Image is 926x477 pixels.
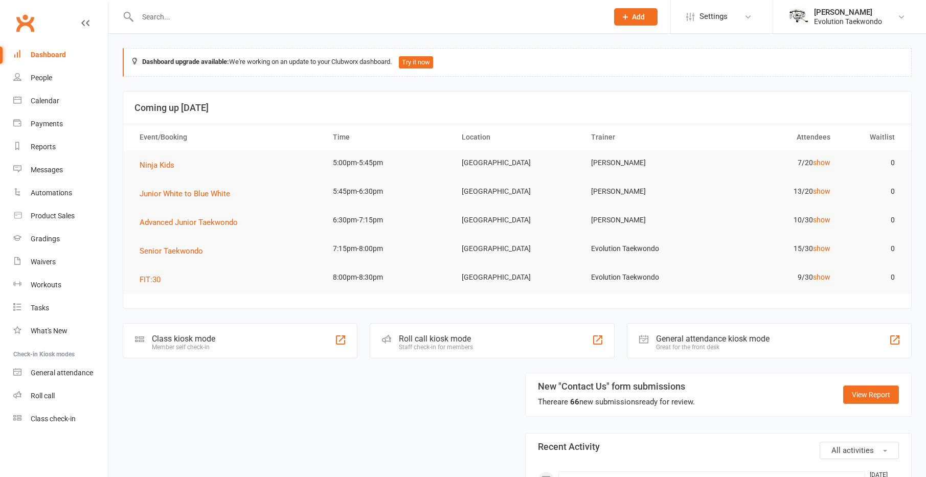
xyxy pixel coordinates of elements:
[813,187,830,195] a: show
[13,181,108,205] a: Automations
[31,120,63,128] div: Payments
[31,212,75,220] div: Product Sales
[582,151,711,175] td: [PERSON_NAME]
[711,237,840,261] td: 15/30
[814,8,882,17] div: [PERSON_NAME]
[152,334,215,344] div: Class kiosk mode
[840,124,904,150] th: Waitlist
[840,237,904,261] td: 0
[538,381,695,392] h3: New "Contact Us" form submissions
[13,228,108,251] a: Gradings
[134,10,601,24] input: Search...
[324,237,453,261] td: 7:15pm-8:00pm
[453,179,581,203] td: [GEOGRAPHIC_DATA]
[711,124,840,150] th: Attendees
[324,151,453,175] td: 5:00pm-5:45pm
[31,74,52,82] div: People
[399,344,473,351] div: Staff check-in for members
[711,208,840,232] td: 10/30
[31,235,60,243] div: Gradings
[453,208,581,232] td: [GEOGRAPHIC_DATA]
[324,265,453,289] td: 8:00pm-8:30pm
[656,344,770,351] div: Great for the front desk
[140,159,182,171] button: Ninja Kids
[538,442,899,452] h3: Recent Activity
[820,442,899,459] button: All activities
[31,281,61,289] div: Workouts
[453,265,581,289] td: [GEOGRAPHIC_DATA]
[582,208,711,232] td: [PERSON_NAME]
[570,397,579,406] strong: 66
[453,151,581,175] td: [GEOGRAPHIC_DATA]
[140,245,210,257] button: Senior Taekwondo
[13,297,108,320] a: Tasks
[31,166,63,174] div: Messages
[831,446,874,455] span: All activities
[140,161,174,170] span: Ninja Kids
[13,361,108,384] a: General attendance kiosk mode
[134,103,900,113] h3: Coming up [DATE]
[13,205,108,228] a: Product Sales
[538,396,695,408] div: There are new submissions ready for review.
[13,89,108,112] a: Calendar
[31,327,67,335] div: What's New
[711,179,840,203] td: 13/20
[13,112,108,135] a: Payments
[12,10,38,36] a: Clubworx
[31,97,59,105] div: Calendar
[13,384,108,407] a: Roll call
[31,258,56,266] div: Waivers
[399,56,433,69] button: Try it now
[813,273,830,281] a: show
[582,179,711,203] td: [PERSON_NAME]
[324,179,453,203] td: 5:45pm-6:30pm
[13,320,108,343] a: What's New
[140,189,230,198] span: Junior White to Blue White
[656,334,770,344] div: General attendance kiosk mode
[840,151,904,175] td: 0
[399,334,473,344] div: Roll call kiosk mode
[31,392,55,400] div: Roll call
[31,304,49,312] div: Tasks
[140,216,245,229] button: Advanced Junior Taekwondo
[813,158,830,167] a: show
[324,124,453,150] th: Time
[123,48,912,77] div: We're working on an update to your Clubworx dashboard.
[582,124,711,150] th: Trainer
[453,237,581,261] td: [GEOGRAPHIC_DATA]
[31,369,93,377] div: General attendance
[130,124,324,150] th: Event/Booking
[813,216,830,224] a: show
[13,135,108,158] a: Reports
[13,407,108,430] a: Class kiosk mode
[31,189,72,197] div: Automations
[140,218,238,227] span: Advanced Junior Taekwondo
[632,13,645,21] span: Add
[142,58,229,65] strong: Dashboard upgrade available:
[843,385,899,404] a: View Report
[788,7,809,27] img: thumb_image1604702925.png
[140,188,237,200] button: Junior White to Blue White
[711,265,840,289] td: 9/30
[453,124,581,150] th: Location
[13,158,108,181] a: Messages
[324,208,453,232] td: 6:30pm-7:15pm
[582,265,711,289] td: Evolution Taekwondo
[813,244,830,253] a: show
[711,151,840,175] td: 7/20
[840,265,904,289] td: 0
[840,179,904,203] td: 0
[140,274,168,286] button: FIT:30
[31,415,76,423] div: Class check-in
[13,43,108,66] a: Dashboard
[140,246,203,256] span: Senior Taekwondo
[31,143,56,151] div: Reports
[13,66,108,89] a: People
[840,208,904,232] td: 0
[13,274,108,297] a: Workouts
[814,17,882,26] div: Evolution Taekwondo
[31,51,66,59] div: Dashboard
[13,251,108,274] a: Waivers
[140,275,161,284] span: FIT:30
[699,5,728,28] span: Settings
